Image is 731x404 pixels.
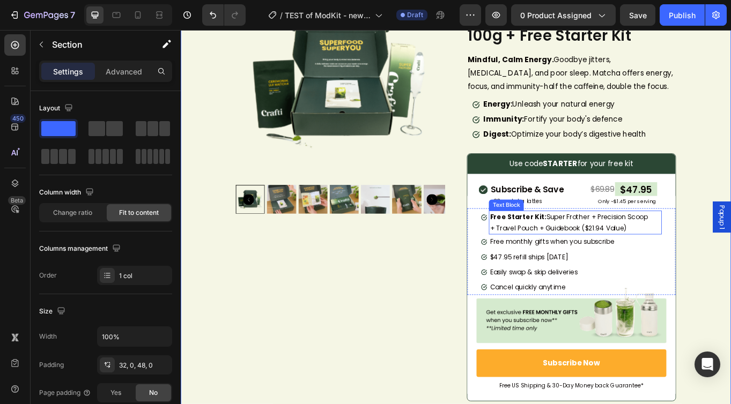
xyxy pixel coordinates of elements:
div: Open Intercom Messenger [695,351,720,377]
img: gempages_501874487294166046-529f0140-6ae2-4b44-9fc4-e2386b90b21b.svg [341,118,350,126]
span: Easily swap & skip deliveries [361,278,464,288]
button: 7 [4,4,80,26]
strong: STARTER [424,150,464,162]
span: Change ratio [53,208,92,218]
span: Fit to content [119,208,159,218]
strong: Subscribe Now [424,383,490,395]
span: Free monthly gifts when you subscribe [361,242,507,253]
span: No [149,388,158,398]
img: gempages_501874487294166046-529f0140-6ae2-4b44-9fc4-e2386b90b21b.svg [351,280,358,287]
img: gempages_501874487294166046-529f0140-6ae2-4b44-9fc4-e2386b90b21b.svg [341,101,350,109]
p: 7 [70,9,75,21]
span: Yes [110,388,121,398]
div: 1 col [119,271,169,281]
div: Size [39,304,68,319]
p: Settings [53,66,83,77]
input: Auto [98,327,172,346]
div: Layout [39,101,75,116]
p: Unleash your natural energy [354,79,545,95]
button: Carousel Back Arrow [73,192,86,205]
span: TEST of ModKit - new price for Uji matcha on What&#39;s Included - [DATE] [285,10,371,21]
div: 32, 0, 48, 0 [119,361,169,370]
div: Columns management [39,242,123,256]
div: Order [39,271,57,280]
p: Section [52,38,140,51]
button: Save [620,4,655,26]
span: Save [629,11,647,20]
img: gempages_501874487294166046-529f0140-6ae2-4b44-9fc4-e2386b90b21b.svg [351,262,358,269]
span: $47.95 refill ships [DATE] [361,260,453,271]
button: Carousel Next Arrow [287,192,300,205]
div: Column width [39,185,96,200]
button: 0 product assigned [511,4,616,26]
span: $47.95 [514,179,551,194]
span: Draft [407,10,423,20]
p: Use code for your free kit [385,150,529,163]
p: Advanced [106,66,142,77]
img: gempages_501874487294166046-529f0140-6ae2-4b44-9fc4-e2386b90b21b.svg [351,215,358,222]
span: / [280,10,283,21]
img: gempages_501874487294166046-6ffe2459-b4a1-46d0-89f0-e7e55d103a3a.png [346,281,568,379]
strong: Free Starter Kit: [361,213,427,224]
span: ~33 matcha lattes [363,195,423,204]
div: Text Block [363,200,399,210]
iframe: Design area [181,30,731,404]
img: gempages_501874487294166046-a8ebb9fb-127f-4c80-a72f-e9fd37d38548.svg [349,182,359,192]
div: Width [39,332,57,341]
p: Fortify your body's defence [354,97,545,113]
p: Optimize your body’s digestive health [354,115,545,130]
div: Page padding [39,388,91,398]
strong: Mindful, Calm Energy. [336,28,436,41]
img: gempages_501874487294166046-529f0140-6ae2-4b44-9fc4-e2386b90b21b.svg [351,244,358,251]
span: Popup 1 [627,205,638,233]
button: Publish [660,4,705,26]
div: Beta [8,196,26,205]
div: Undo/Redo [202,4,246,26]
p: Goodbye jitters, [MEDICAL_DATA], and poor sleep. Matcha offers energy, focus, and immunity-half t... [336,27,578,73]
span: Subscribe & Save [363,179,448,193]
strong: Energy: [354,80,388,93]
s: $69.89 [479,180,507,192]
div: 450 [10,114,26,123]
div: Rich Text Editor. Editing area: main [360,178,449,196]
span: 0 product assigned [520,10,592,21]
div: Padding [39,360,64,370]
strong: Digest: [354,116,386,128]
img: gempages_501874487294166046-529f0140-6ae2-4b44-9fc4-e2386b90b21b.svg [341,83,350,92]
div: Rich Text Editor. Editing area: main [360,257,563,274]
div: Publish [669,10,696,21]
span: Super Frother + Precision Scoop + Travel Pouch + Guidebook ($21.94 Value) [361,213,546,237]
span: Only ~$1.45 per serving [488,196,556,204]
strong: Immunity: [354,98,401,110]
div: Rich Text Editor. Editing area: main [360,239,563,257]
